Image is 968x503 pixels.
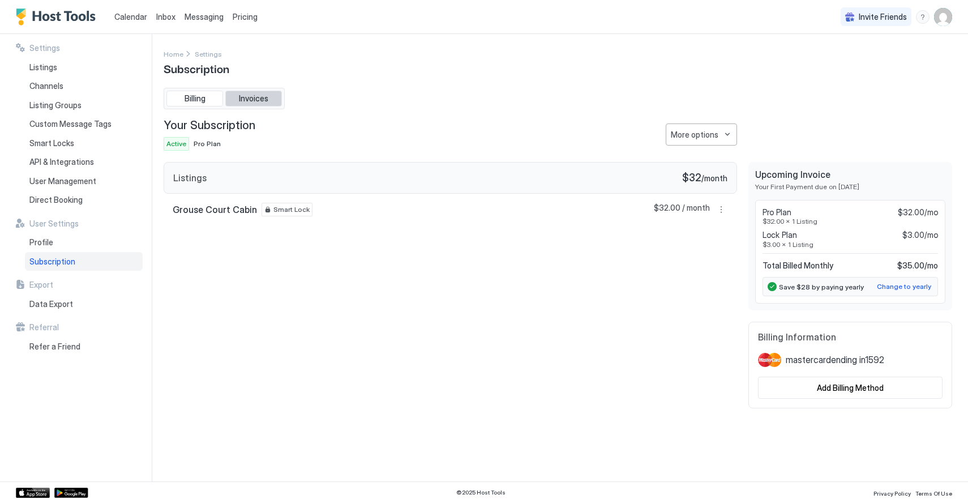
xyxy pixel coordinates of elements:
[164,88,285,109] div: tab-group
[185,93,205,104] span: Billing
[29,257,75,267] span: Subscription
[29,157,94,167] span: API & Integrations
[29,219,79,229] span: User Settings
[682,172,701,185] span: $32
[25,295,143,314] a: Data Export
[273,204,310,215] span: Smart Lock
[29,322,59,333] span: Referral
[29,280,53,290] span: Export
[666,123,737,146] div: menu
[54,488,88,498] a: Google Play Store
[29,299,73,309] span: Data Export
[225,91,282,106] button: Invoices
[873,487,911,498] a: Privacy Policy
[755,169,945,180] span: Upcoming Invoice
[915,490,952,497] span: Terms Of Use
[164,48,183,59] div: Breadcrumb
[164,50,183,58] span: Home
[755,182,945,191] span: Your First Payment due on [DATE]
[915,487,952,498] a: Terms Of Use
[763,217,938,225] span: $32.00 x 1 Listing
[898,207,938,218] span: $32.00/mo
[779,283,864,291] span: Save $28 by paying yearly
[25,114,143,134] a: Custom Message Tags
[714,203,728,216] div: menu
[195,50,222,58] span: Settings
[239,93,268,104] span: Invoices
[233,12,258,22] span: Pricing
[194,139,221,148] span: Pro Plan
[173,204,257,215] span: Grouse Court Cabin
[671,129,718,140] div: More options
[25,190,143,210] a: Direct Booking
[185,12,224,22] span: Messaging
[25,172,143,191] a: User Management
[25,58,143,77] a: Listings
[156,12,175,22] span: Inbox
[166,91,223,106] button: Billing
[916,10,930,24] div: menu
[114,11,147,23] a: Calendar
[758,352,781,368] img: mastercard
[29,342,80,352] span: Refer a Friend
[16,8,101,25] a: Host Tools Logo
[875,280,933,293] button: Change to yearly
[758,377,943,399] button: Add Billing Method
[934,8,952,26] div: User profile
[173,172,207,184] span: Listings
[897,261,938,271] span: $35.00 / mo
[25,96,143,115] a: Listing Groups
[195,48,222,59] div: Breadcrumb
[666,123,737,146] button: More options
[654,203,710,216] span: $32.00 / month
[11,464,38,492] iframe: Intercom live chat
[29,81,63,91] span: Channels
[763,261,833,271] span: Total Billed Monthly
[164,59,229,76] span: Subscription
[758,331,943,343] span: Billing Information
[185,11,224,23] a: Messaging
[714,203,728,216] button: More options
[29,176,96,186] span: User Management
[156,11,175,23] a: Inbox
[763,240,938,249] span: $3.00 x 1 Listing
[25,134,143,153] a: Smart Locks
[902,230,938,240] span: $3.00/mo
[29,237,53,248] span: Profile
[25,252,143,271] a: Subscription
[164,118,255,133] span: Your Subscription
[114,12,147,22] span: Calendar
[29,119,112,129] span: Custom Message Tags
[16,488,50,498] a: App Store
[29,100,82,110] span: Listing Groups
[763,230,797,240] span: Lock Plan
[456,489,506,496] span: © 2025 Host Tools
[164,48,183,59] a: Home
[786,354,884,365] span: mastercard ending in 1592
[763,207,791,218] span: Pro Plan
[25,233,143,252] a: Profile
[29,43,60,53] span: Settings
[701,173,727,184] span: / month
[25,76,143,96] a: Channels
[29,62,57,73] span: Listings
[859,12,907,22] span: Invite Friends
[25,337,143,356] a: Refer a Friend
[29,195,83,205] span: Direct Booking
[873,490,911,497] span: Privacy Policy
[25,152,143,172] a: API & Integrations
[877,282,931,292] div: Change to yearly
[166,139,186,149] span: Active
[817,382,884,394] div: Add Billing Method
[29,138,74,148] span: Smart Locks
[195,48,222,59] a: Settings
